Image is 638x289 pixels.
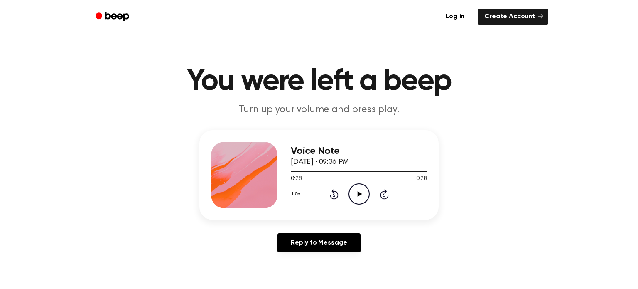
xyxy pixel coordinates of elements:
h1: You were left a beep [106,67,532,96]
button: 1.0x [291,187,303,201]
a: Create Account [478,9,548,25]
span: 0:28 [416,175,427,183]
span: 0:28 [291,175,302,183]
p: Turn up your volume and press play. [159,103,478,117]
a: Beep [90,9,137,25]
h3: Voice Note [291,146,427,157]
span: [DATE] · 09:36 PM [291,158,349,166]
a: Reply to Message [277,233,361,252]
a: Log in [437,7,473,26]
